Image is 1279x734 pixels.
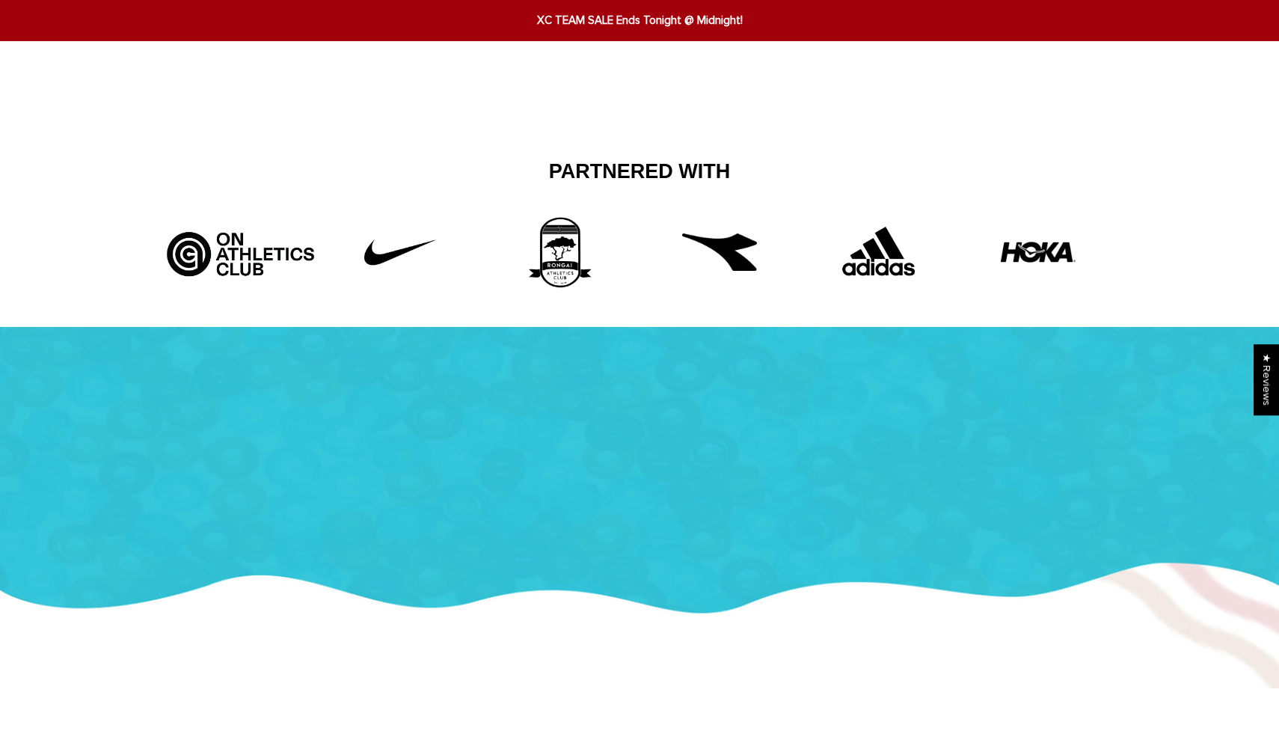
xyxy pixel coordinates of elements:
img: HOKA-logo.webp [1001,215,1076,290]
div: Click to open Judge.me floating reviews tab [1254,344,1279,415]
img: 3rd_partner.png [503,215,616,290]
img: Untitled-1_42f22808-10d6-43b8-a0fd-fffce8cf9462.png [344,215,456,290]
span: XC TEAM SALE Ends Tonight @ Midnight! [393,12,886,29]
h2: Partnered With [172,159,1107,185]
img: Artboard_5_bcd5fb9d-526a-4748-82a7-e4a7ed1c43f8.jpg [161,215,320,281]
img: free-diadora-logo-icon-download-in-svg-png-gif-file-formats--brand-fashion-pack-logos-icons-28542... [682,215,757,290]
img: Adidas.png [823,215,935,290]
